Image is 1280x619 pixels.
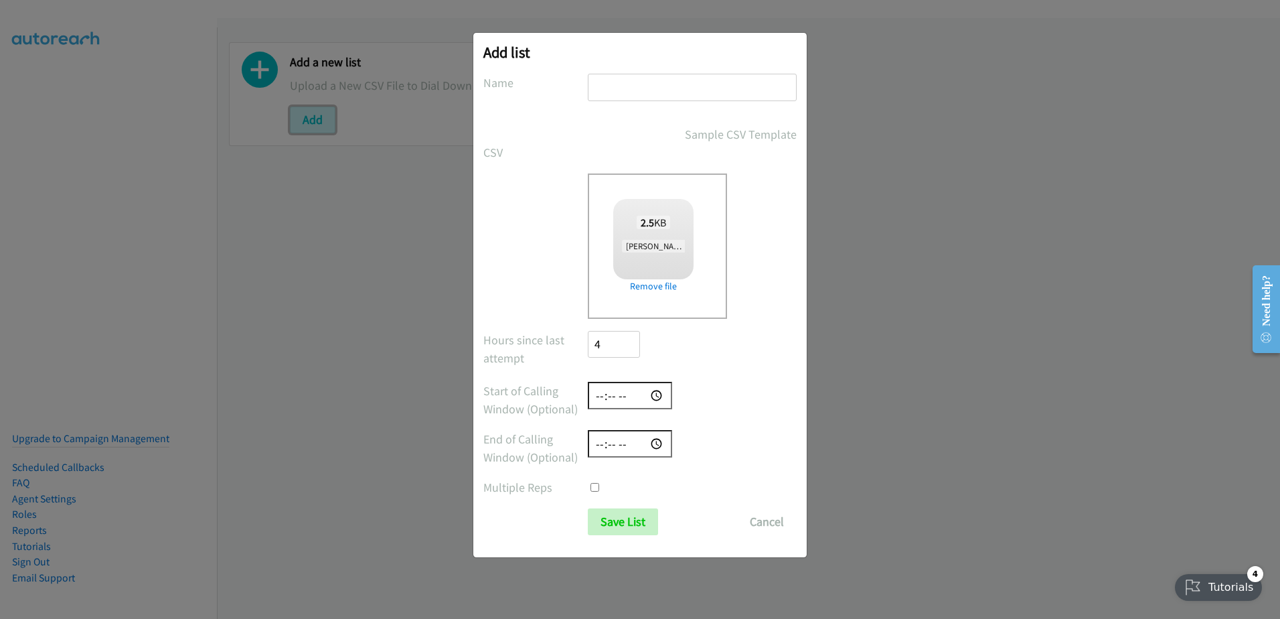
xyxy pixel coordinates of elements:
[483,43,797,62] h2: Add list
[637,216,671,229] span: KB
[622,240,786,253] span: [PERSON_NAME]%27s Leads-2025-10-07.csv
[685,125,797,143] a: Sample CSV Template
[641,216,654,229] strong: 2.5
[1241,256,1280,362] iframe: Resource Center
[588,508,658,535] input: Save List
[483,478,588,496] label: Multiple Reps
[737,508,797,535] button: Cancel
[483,74,588,92] label: Name
[483,331,588,367] label: Hours since last attempt
[483,382,588,418] label: Start of Calling Window (Optional)
[1167,561,1270,609] iframe: Checklist
[613,279,694,293] a: Remove file
[483,143,588,161] label: CSV
[483,430,588,466] label: End of Calling Window (Optional)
